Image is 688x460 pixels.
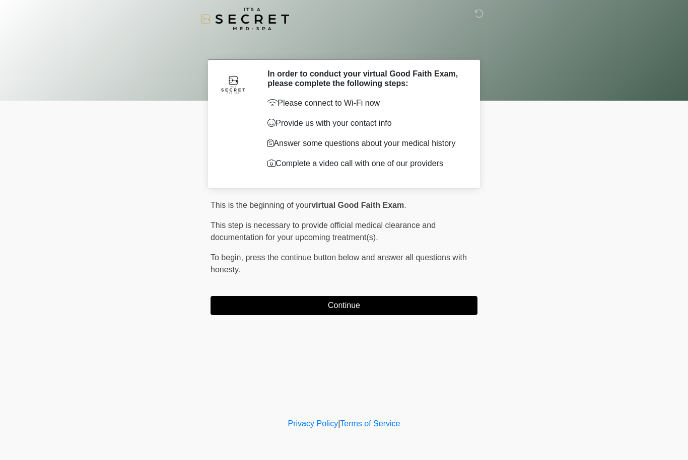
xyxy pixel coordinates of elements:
[200,8,289,30] img: It's A Secret Med Spa Logo
[211,201,311,209] span: This is the beginning of your
[311,201,404,209] strong: virtual Good Faith Exam
[211,296,477,315] button: Continue
[211,221,436,242] span: This step is necessary to provide official medical clearance and documentation for your upcoming ...
[267,69,462,88] h2: In order to conduct your virtual Good Faith Exam, please complete the following steps:
[340,419,400,428] a: Terms of Service
[211,253,467,274] span: press the continue button below and answer all questions with honesty.
[267,97,462,109] p: Please connect to Wi-Fi now
[338,419,340,428] a: |
[267,117,462,129] p: Provide us with your contact info
[267,137,462,149] p: Answer some questions about your medical history
[267,158,462,170] p: Complete a video call with one of our providers
[203,36,485,55] h1: ‎ ‎
[404,201,406,209] span: .
[218,69,248,99] img: Agent Avatar
[211,253,245,262] span: To begin,
[288,419,338,428] a: Privacy Policy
